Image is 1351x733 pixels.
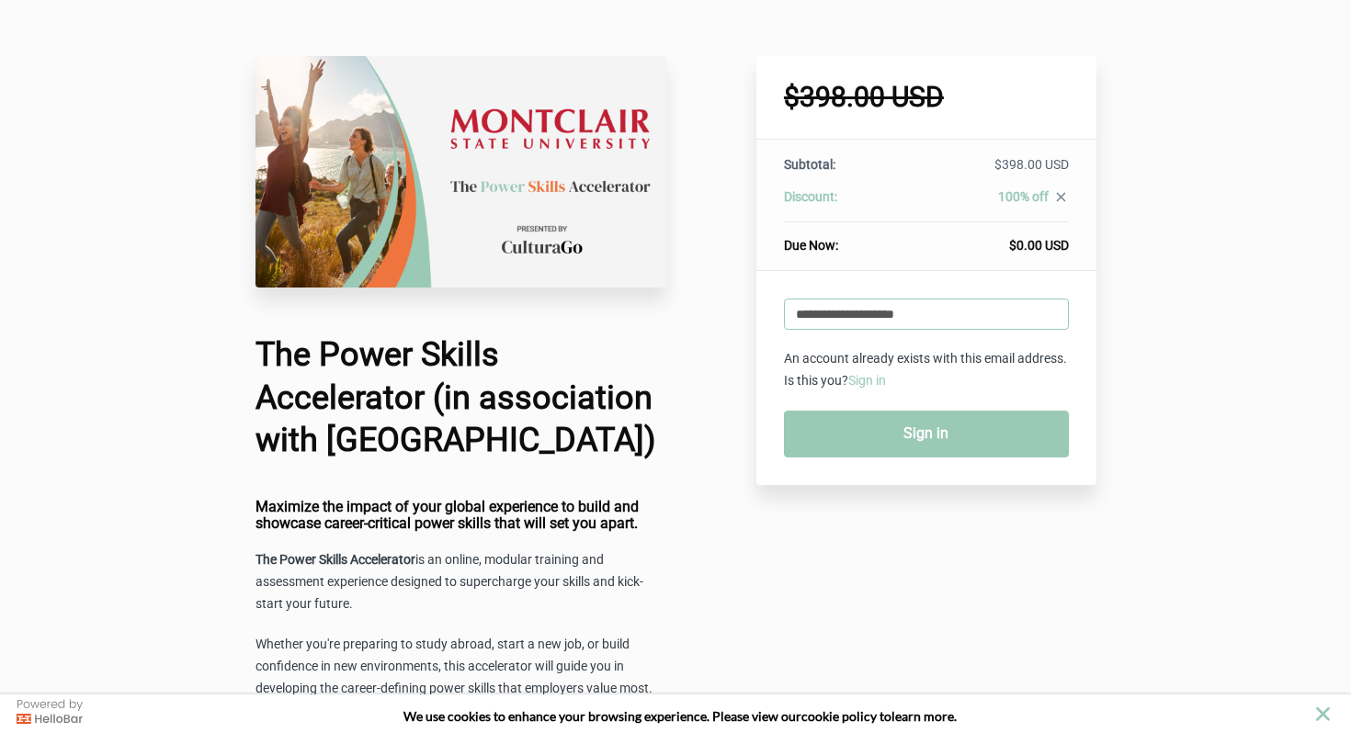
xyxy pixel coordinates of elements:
[403,708,801,724] span: We use cookies to enhance your browsing experience. Please view our
[255,56,667,288] img: 22c75da-26a4-67b4-fa6d-d7146dedb322_Montclair.png
[255,499,667,531] h4: Maximize the impact of your global experience to build and showcase career-critical power skills ...
[1049,189,1069,209] a: close
[880,708,891,724] strong: to
[801,708,877,724] a: cookie policy
[255,634,667,700] p: Whether you're preparing to study abroad, start a new job, or build confidence in new environment...
[1053,189,1069,205] i: close
[1311,703,1334,726] button: close
[255,333,667,462] h1: The Power Skills Accelerator (in association with [GEOGRAPHIC_DATA])
[784,187,903,222] th: Discount:
[848,373,886,388] a: Sign in
[784,157,835,172] span: Subtotal:
[998,189,1049,204] span: 100% off
[784,411,1069,457] a: Sign in
[784,348,1069,392] p: An account already exists with this email address. Is this you?
[1009,238,1069,253] span: $0.00 USD
[891,708,957,724] span: learn more.
[255,552,415,567] strong: The Power Skills Accelerator
[255,549,667,615] p: is an online, modular training and assessment experience designed to supercharge your skills and ...
[903,155,1068,187] td: $398.00 USD
[784,84,1069,111] h1: $398.00 USD
[784,222,903,255] th: Due Now:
